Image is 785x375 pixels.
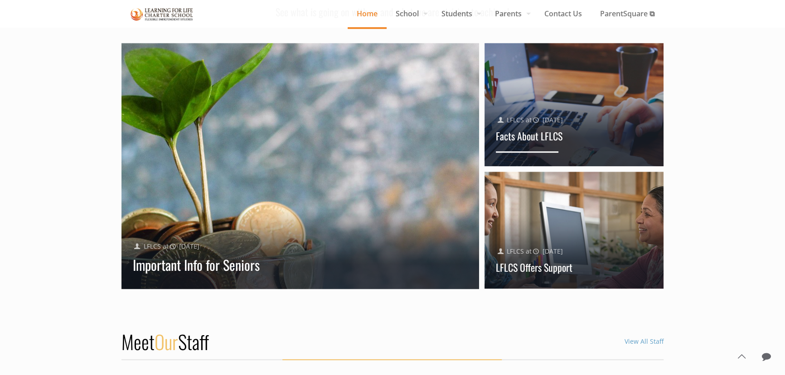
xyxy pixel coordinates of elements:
[535,7,591,20] span: Contact Us
[179,242,199,250] span: [DATE]
[131,6,193,22] img: Home
[133,255,260,275] a: Important Info for Seniors
[121,330,209,353] h2: Meet Staff
[507,115,524,124] a: LFLCS
[507,247,524,255] a: LFLCS
[348,7,387,20] span: Home
[526,115,532,124] span: at
[155,327,178,356] span: Our
[387,7,432,20] span: School
[486,7,535,20] span: Parents
[496,260,572,274] a: LFLCS Offers Support
[526,247,532,255] span: at
[625,337,664,346] a: View All Staff
[732,347,751,366] a: Back to top icon
[144,242,161,250] a: LFLCS
[543,247,563,255] span: [DATE]
[543,115,563,124] span: [DATE]
[432,7,486,20] span: Students
[163,242,169,250] span: at
[591,7,664,20] span: ParentSquare ⧉
[496,129,562,143] a: Facts About LFLCS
